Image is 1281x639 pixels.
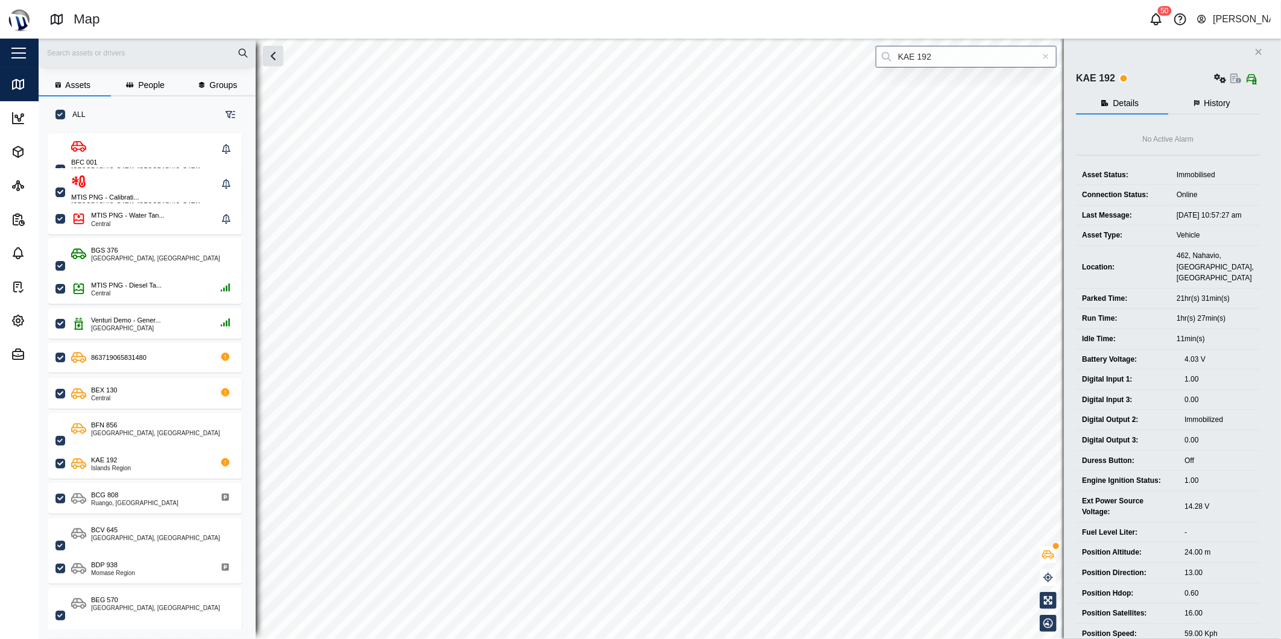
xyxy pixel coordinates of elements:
[1185,608,1254,619] div: 16.00
[138,81,165,89] span: People
[91,500,179,506] div: Ruango, [GEOGRAPHIC_DATA]
[1185,394,1254,406] div: 0.00
[91,420,117,430] div: BFN 856
[1177,210,1254,221] div: [DATE] 10:57:27 am
[1185,455,1254,467] div: Off
[1177,313,1254,324] div: 1hr(s) 27min(s)
[1185,501,1254,512] div: 14.28 V
[1082,475,1172,486] div: Engine Ignition Status:
[31,280,63,294] div: Tasks
[91,535,220,541] div: [GEOGRAPHIC_DATA], [GEOGRAPHIC_DATA]
[1082,293,1165,304] div: Parked Time:
[1082,354,1172,365] div: Battery Voltage:
[39,39,1281,639] canvas: Map
[91,245,118,256] div: BGS 376
[91,430,220,436] div: [GEOGRAPHIC_DATA], [GEOGRAPHIC_DATA]
[91,353,147,363] div: 863719065831480
[1185,374,1254,385] div: 1.00
[91,525,118,535] div: BCV 645
[1157,6,1171,16] div: 50
[91,395,117,401] div: Central
[1177,230,1254,241] div: Vehicle
[1082,588,1172,599] div: Position Hdop:
[1204,99,1230,107] span: History
[1082,262,1165,273] div: Location:
[91,315,161,326] div: Venturi Demo - Gener...
[1185,435,1254,446] div: 0.00
[1082,230,1165,241] div: Asset Type:
[6,6,33,33] img: Main Logo
[1082,496,1172,518] div: Ext Power Source Voltage:
[1082,547,1172,558] div: Position Altitude:
[1082,608,1172,619] div: Position Satellites:
[1185,588,1254,599] div: 0.60
[1177,333,1254,345] div: 11min(s)
[1082,333,1165,345] div: Idle Time:
[1082,210,1165,221] div: Last Message:
[1082,527,1172,538] div: Fuel Level Liter:
[91,490,118,500] div: BCG 808
[91,385,117,395] div: BEX 130
[1185,567,1254,579] div: 13.00
[71,192,139,203] div: MTIS PNG - Calibrati...
[91,570,135,576] div: Momase Region
[876,46,1057,68] input: Search by People, Asset, Geozone or Place
[31,179,60,192] div: Sites
[31,78,57,91] div: Map
[1177,293,1254,304] div: 21hr(s) 31min(s)
[1082,394,1172,406] div: Digital Input 3:
[91,291,162,297] div: Central
[91,256,220,262] div: [GEOGRAPHIC_DATA], [GEOGRAPHIC_DATA]
[31,314,72,327] div: Settings
[1082,567,1172,579] div: Position Direction:
[46,44,248,62] input: Search assets or drivers
[1185,414,1254,426] div: Immobilized
[31,145,66,159] div: Assets
[91,221,165,227] div: Central
[1142,134,1194,145] div: No Active Alarm
[1082,455,1172,467] div: Duress Button:
[31,213,71,226] div: Reports
[1082,189,1165,201] div: Connection Status:
[1082,435,1172,446] div: Digital Output 3:
[1196,11,1271,28] button: [PERSON_NAME]
[1185,547,1254,558] div: 24.00 m
[1113,99,1139,107] span: Details
[91,210,165,221] div: MTIS PNG - Water Tan...
[91,455,117,465] div: KAE 192
[65,81,90,89] span: Assets
[91,326,161,332] div: [GEOGRAPHIC_DATA]
[31,247,68,260] div: Alarms
[1076,71,1115,86] div: KAE 192
[1082,414,1172,426] div: Digital Output 2:
[48,129,255,629] div: grid
[91,605,220,611] div: [GEOGRAPHIC_DATA], [GEOGRAPHIC_DATA]
[1082,169,1165,181] div: Asset Status:
[1185,475,1254,486] div: 1.00
[31,348,65,361] div: Admin
[1177,169,1254,181] div: Immobilised
[71,157,97,168] div: BFC 001
[91,280,162,291] div: MTIS PNG - Diesel Ta...
[1177,250,1254,284] div: 462, Nahavio, [GEOGRAPHIC_DATA], [GEOGRAPHIC_DATA]
[91,560,118,570] div: BDP 938
[1185,527,1254,538] div: -
[1177,189,1254,201] div: Online
[1185,354,1254,365] div: 4.03 V
[91,465,131,471] div: Islands Region
[1213,12,1271,27] div: [PERSON_NAME]
[1082,374,1172,385] div: Digital Input 1:
[209,81,237,89] span: Groups
[65,110,85,119] label: ALL
[91,595,118,605] div: BEG 570
[74,9,100,30] div: Map
[1082,313,1165,324] div: Run Time:
[31,112,83,125] div: Dashboard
